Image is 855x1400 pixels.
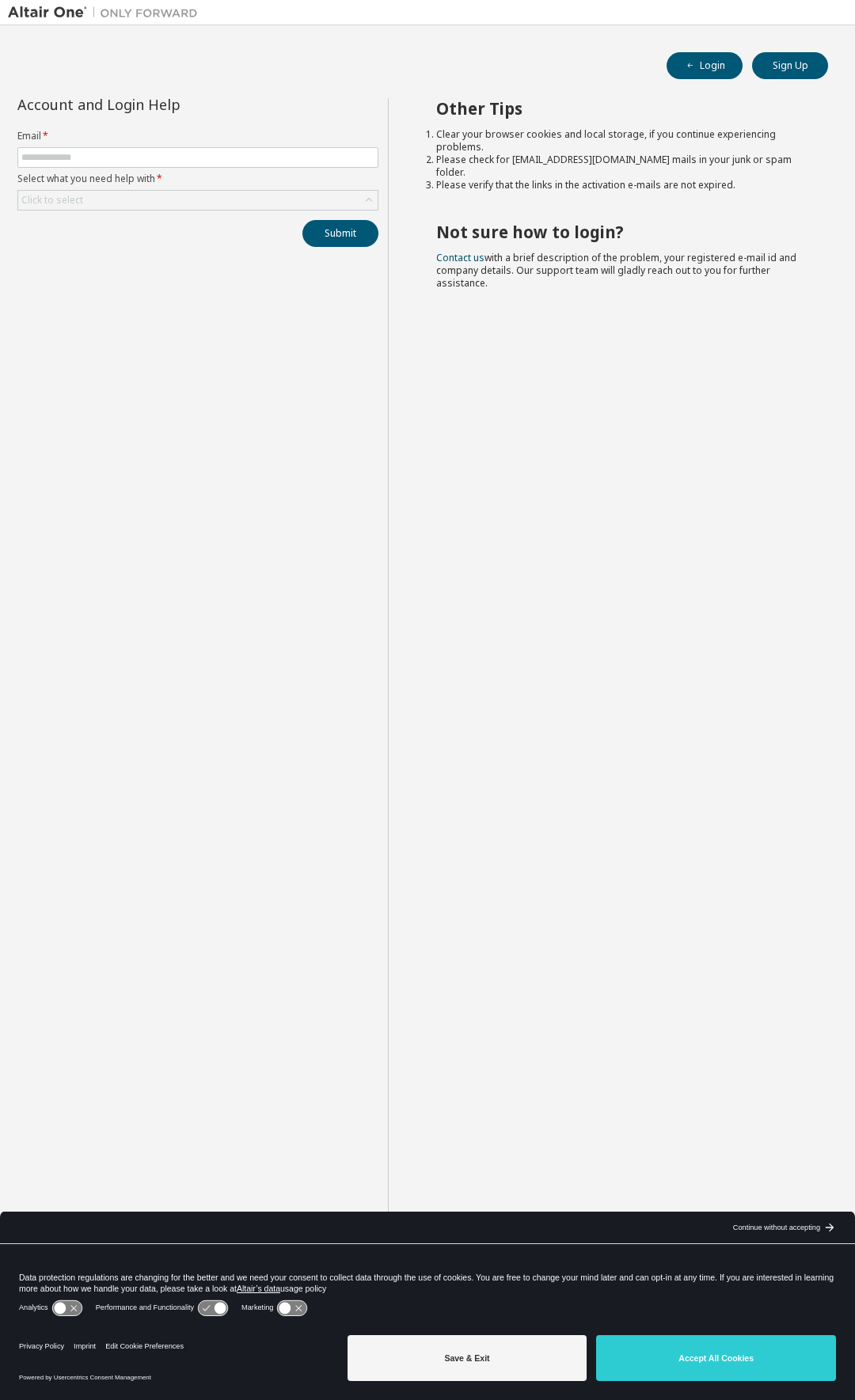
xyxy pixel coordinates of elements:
[436,98,800,119] h2: Other Tips
[302,220,378,247] button: Submit
[436,251,484,264] a: Contact us
[8,5,206,21] img: Altair One
[752,52,828,79] button: Sign Up
[17,98,306,111] div: Account and Login Help
[667,52,743,79] button: Login
[17,173,378,185] label: Select what you need help with
[436,251,796,290] span: with a brief description of the problem, your registered e-mail id and company details. Our suppo...
[17,130,378,142] label: Email
[21,194,83,207] div: Click to select
[18,191,378,210] div: Click to select
[436,222,800,242] h2: Not sure how to login?
[436,128,800,154] li: Clear your browser cookies and local storage, if you continue experiencing problems.
[436,154,800,179] li: Please check for [EMAIL_ADDRESS][DOMAIN_NAME] mails in your junk or spam folder.
[436,179,800,192] li: Please verify that the links in the activation e-mails are not expired.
